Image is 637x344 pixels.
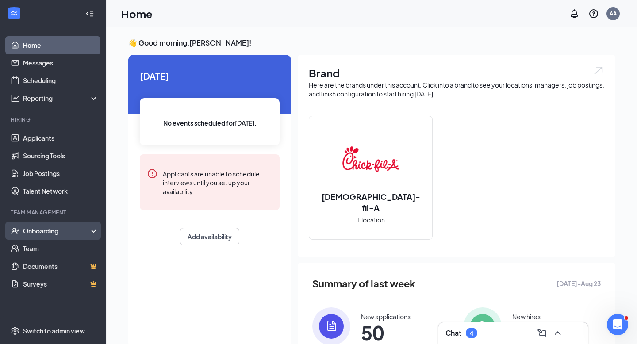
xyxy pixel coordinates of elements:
[357,215,385,225] span: 1 location
[23,129,99,147] a: Applicants
[551,326,565,340] button: ChevronUp
[23,54,99,72] a: Messages
[556,279,601,288] span: [DATE] - Aug 23
[445,328,461,338] h3: Chat
[361,312,411,321] div: New applications
[361,325,411,340] span: 50
[309,65,604,80] h1: Brand
[23,326,85,335] div: Switch to admin view
[85,9,94,18] svg: Collapse
[610,10,617,17] div: AA
[568,328,579,338] svg: Minimize
[11,226,19,235] svg: UserCheck
[470,329,473,337] div: 4
[23,226,91,235] div: Onboarding
[23,36,99,54] a: Home
[147,168,157,179] svg: Error
[23,275,99,293] a: SurveysCrown
[535,326,549,340] button: ComposeMessage
[23,257,99,275] a: DocumentsCrown
[11,326,19,335] svg: Settings
[342,131,399,187] img: Chick-fil-A
[607,314,628,335] iframe: Intercom live chat
[23,240,99,257] a: Team
[512,312,541,321] div: New hires
[11,94,19,103] svg: Analysis
[10,9,19,18] svg: WorkstreamLogo
[309,80,604,98] div: Here are the brands under this account. Click into a brand to see your locations, managers, job p...
[23,94,99,103] div: Reporting
[567,326,581,340] button: Minimize
[23,182,99,200] a: Talent Network
[593,65,604,76] img: open.6027fd2a22e1237b5b06.svg
[309,191,432,213] h2: [DEMOGRAPHIC_DATA]-fil-A
[312,276,415,291] span: Summary of last week
[11,116,97,123] div: Hiring
[180,228,239,245] button: Add availability
[163,168,272,196] div: Applicants are unable to schedule interviews until you set up your availability.
[163,118,257,128] span: No events scheduled for [DATE] .
[569,8,579,19] svg: Notifications
[23,164,99,182] a: Job Postings
[121,6,153,21] h1: Home
[23,147,99,164] a: Sourcing Tools
[128,38,615,48] h3: 👋 Good morning, [PERSON_NAME] !
[11,209,97,216] div: Team Management
[140,69,280,83] span: [DATE]
[553,328,563,338] svg: ChevronUp
[23,72,99,89] a: Scheduling
[588,8,599,19] svg: QuestionInfo
[537,328,547,338] svg: ComposeMessage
